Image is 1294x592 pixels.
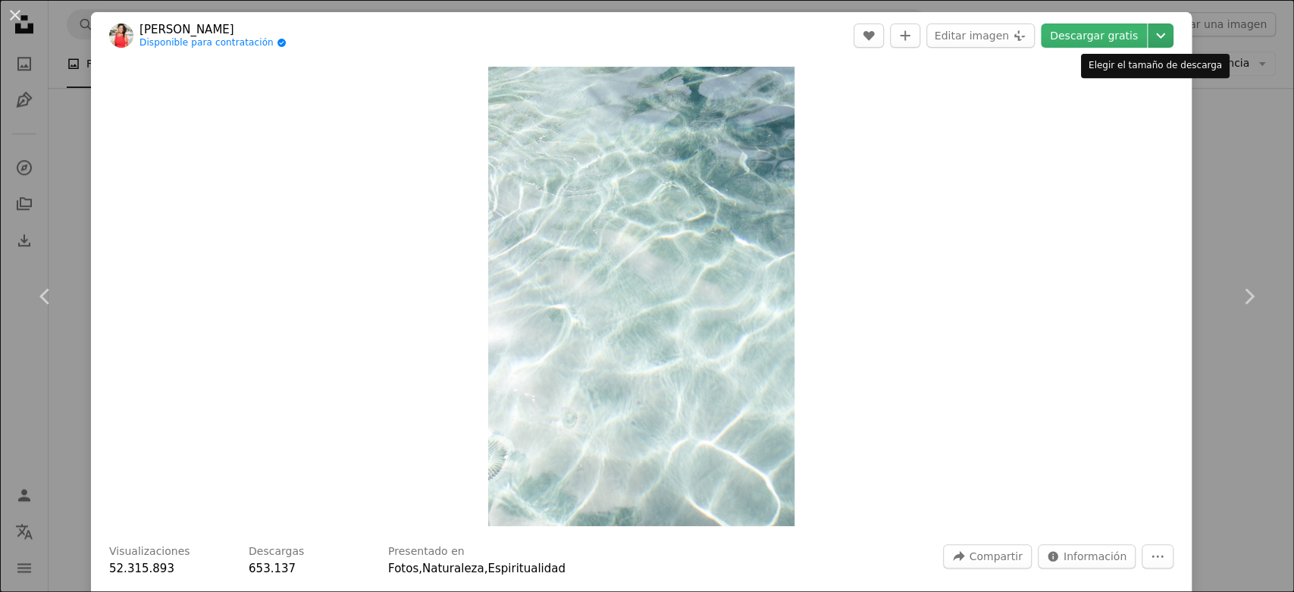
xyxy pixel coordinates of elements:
[488,67,794,526] img: luz reflejada en el agua durante el día
[1142,544,1173,569] button: Más acciones
[249,544,304,559] h3: Descargas
[926,23,1035,48] button: Editar imagen
[484,562,488,575] span: ,
[418,562,422,575] span: ,
[1064,545,1126,568] span: Información
[943,544,1031,569] button: Compartir esta imagen
[1081,54,1230,78] div: Elegir el tamaño de descarga
[1203,224,1294,369] a: Siguiente
[388,544,465,559] h3: Presentado en
[488,67,794,526] button: Ampliar en esta imagen
[422,562,484,575] a: Naturaleza
[388,562,418,575] a: Fotos
[139,37,287,49] a: Disponible para contratación
[249,562,296,575] span: 653.137
[854,23,884,48] button: Me gusta
[1148,23,1173,48] button: Elegir el tamaño de descarga
[487,562,565,575] a: Espiritualidad
[139,22,287,37] a: [PERSON_NAME]
[109,23,133,48] img: Ve al perfil de Marissa Rodriguez
[890,23,920,48] button: Añade a la colección
[109,562,174,575] span: 52.315.893
[1038,544,1136,569] button: Estadísticas sobre esta imagen
[969,545,1022,568] span: Compartir
[109,544,190,559] h3: Visualizaciones
[1041,23,1147,48] a: Descargar gratis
